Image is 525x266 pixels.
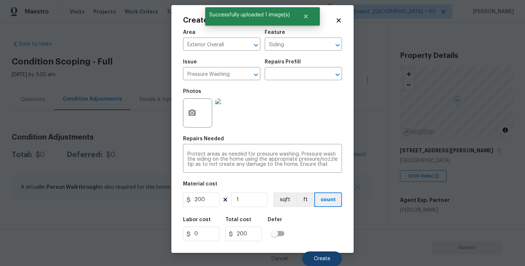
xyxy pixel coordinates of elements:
[265,59,301,64] h5: Repairs Prefill
[183,181,217,187] h5: Material cost
[183,136,224,141] h5: Repairs Needed
[294,9,318,24] button: Close
[273,192,296,207] button: sqft
[271,256,288,262] span: Cancel
[187,152,338,167] textarea: Protect areas as needed for pressure washing. Pressure wash the siding on the home using the appr...
[296,192,314,207] button: ft
[314,256,330,262] span: Create
[332,40,343,50] button: Open
[183,30,195,35] h5: Area
[302,251,342,266] button: Create
[183,17,335,24] h2: Create Condition Adjustment
[251,70,261,80] button: Open
[225,217,251,222] h5: Total cost
[183,217,211,222] h5: Labor cost
[205,7,294,23] span: Successfully uploaded 1 image(s)
[260,251,299,266] button: Cancel
[332,70,343,80] button: Open
[251,40,261,50] button: Open
[183,59,197,64] h5: Issue
[265,30,285,35] h5: Feature
[314,192,342,207] button: count
[183,89,201,94] h5: Photos
[268,217,282,222] h5: Defer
